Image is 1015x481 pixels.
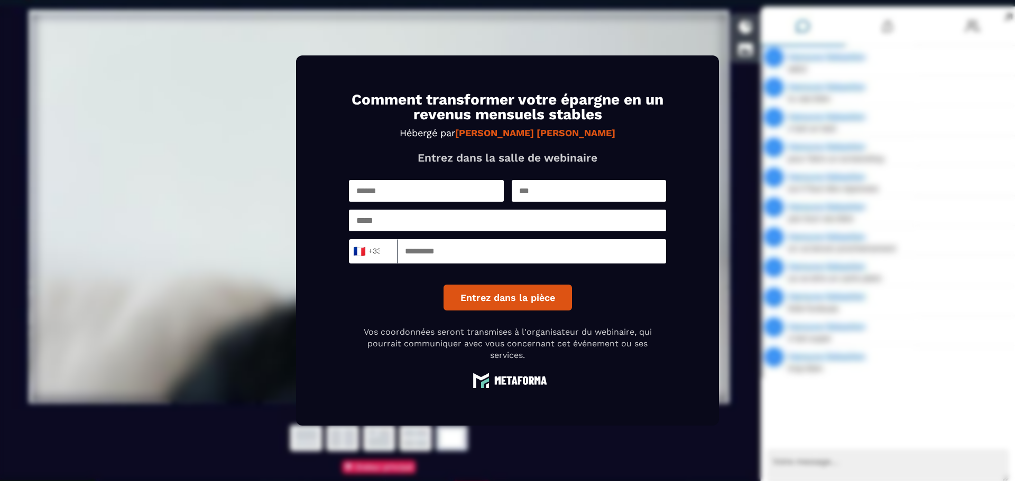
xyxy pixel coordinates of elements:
[380,243,388,259] input: Search for option
[356,244,378,259] span: +33
[349,151,666,164] p: Entrez dans la salle de webinaire
[349,127,666,138] p: Hébergé par
[353,244,366,259] span: 🇫🇷
[468,372,547,389] img: logo
[444,285,572,310] button: Entrez dans la pièce
[349,326,666,362] p: Vos coordonnées seront transmises à l'organisateur du webinaire, qui pourrait communiquer avec vo...
[455,127,615,138] strong: [PERSON_NAME] [PERSON_NAME]
[349,92,666,122] h1: Comment transformer votre épargne en un revenus mensuels stables
[349,239,398,263] div: Search for option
